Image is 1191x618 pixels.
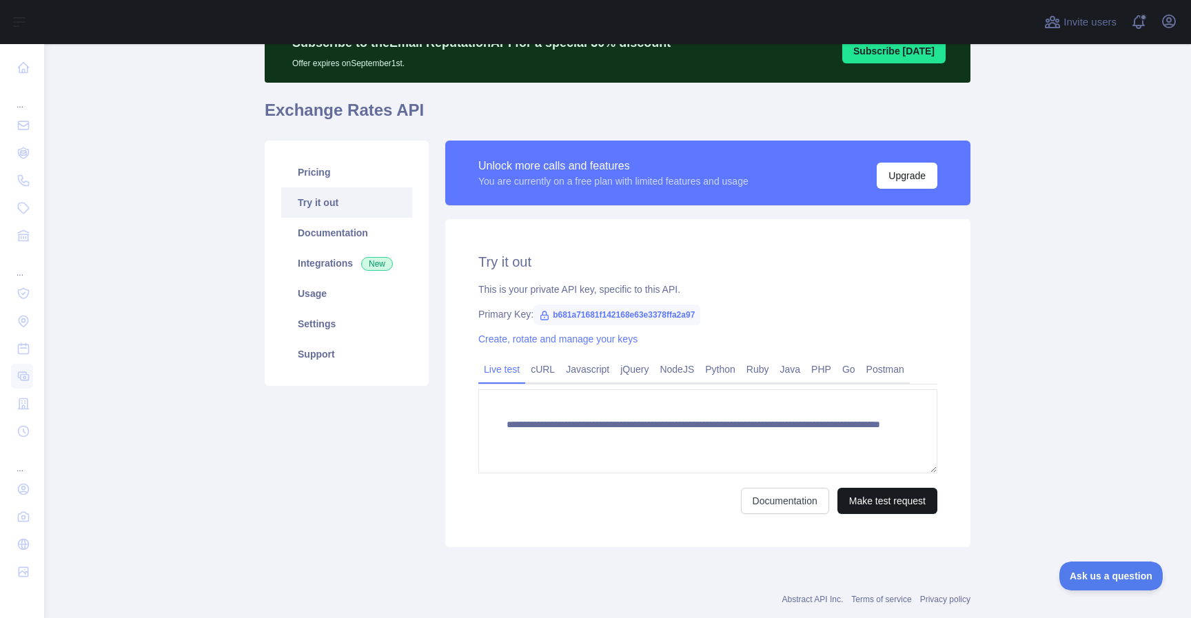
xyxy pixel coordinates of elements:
a: Usage [281,278,412,309]
a: Postman [861,358,910,380]
div: Unlock more calls and features [478,158,749,174]
div: You are currently on a free plan with limited features and usage [478,174,749,188]
span: New [361,257,393,271]
a: Go [837,358,861,380]
a: NodeJS [654,358,700,380]
iframe: Toggle Customer Support [1059,562,1163,590]
a: Documentation [741,488,829,514]
p: Offer expires on September 1st. [292,52,671,69]
div: ... [11,251,33,278]
a: Javascript [560,358,615,380]
button: Invite users [1041,11,1119,33]
a: Documentation [281,218,412,248]
div: This is your private API key, specific to this API. [478,282,937,296]
a: cURL [525,358,560,380]
a: Privacy policy [920,595,970,604]
button: Upgrade [877,163,937,189]
a: PHP [806,358,837,380]
a: Pricing [281,157,412,187]
div: Primary Key: [478,307,937,321]
a: Create, rotate and manage your keys [478,333,638,344]
a: Support [281,339,412,369]
a: Java [775,358,806,380]
a: Integrations New [281,248,412,278]
a: Live test [478,358,525,380]
button: Make test request [837,488,937,514]
a: Try it out [281,187,412,218]
a: Ruby [741,358,775,380]
span: Invite users [1063,14,1117,30]
a: jQuery [615,358,654,380]
div: ... [11,446,33,474]
button: Subscribe [DATE] [842,39,946,63]
a: Terms of service [851,595,911,604]
h1: Exchange Rates API [265,99,970,132]
h2: Try it out [478,252,937,271]
a: Settings [281,309,412,339]
div: ... [11,83,33,110]
a: Python [700,358,741,380]
span: b681a71681f142168e63e3378ffa2a97 [533,305,700,325]
a: Abstract API Inc. [782,595,844,604]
